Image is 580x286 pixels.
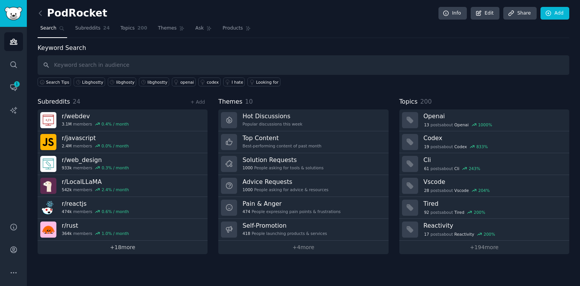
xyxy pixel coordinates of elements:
div: libghosty [116,79,135,85]
span: Search Tips [46,79,69,85]
div: 1.0 % / month [102,231,129,236]
div: post s about [423,209,486,216]
a: libghosty [108,78,137,86]
div: libghostty [147,79,167,85]
a: r/reactjs474kmembers0.6% / month [38,197,208,219]
a: Hot DiscussionsPopular discussions this week [218,109,388,131]
span: 418 [242,231,250,236]
a: I hate [223,78,245,86]
a: Search [38,22,67,38]
a: 1 [4,78,23,97]
div: 2.4 % / month [102,187,129,192]
a: Info [438,7,467,20]
h3: Reactivity [423,222,564,230]
div: Looking for [256,79,278,85]
h3: r/ webdev [62,112,129,120]
a: Tired92postsaboutTired200% [399,197,569,219]
a: +194more [399,241,569,254]
h3: Top Content [242,134,321,142]
a: Looking for [247,78,280,86]
span: Topics [399,97,418,107]
span: 200 [137,25,147,32]
div: 200 % [474,210,485,215]
a: r/webdev3.1Mmembers0.4% / month [38,109,208,131]
h3: r/ reactjs [62,200,129,208]
span: Tired [454,210,464,215]
img: web_design [40,156,56,172]
input: Keyword search in audience [38,55,569,75]
a: Add [540,7,569,20]
span: 474k [62,209,72,214]
span: Openai [454,122,468,127]
span: 92 [424,210,429,215]
div: 243 % [469,166,480,171]
a: Vscode28postsaboutVscode204% [399,175,569,197]
img: reactjs [40,200,56,216]
h3: Openai [423,112,564,120]
h3: r/ LocalLLaMA [62,178,129,186]
a: Pain & Anger474People expressing pain points & frustrations [218,197,388,219]
h3: Tired [423,200,564,208]
div: post s about [423,231,496,238]
div: post s about [423,165,481,172]
div: members [62,231,129,236]
div: 0.0 % / month [102,143,129,149]
h3: r/ rust [62,222,129,230]
a: Cli61postsaboutCli243% [399,153,569,175]
h3: Hot Discussions [242,112,302,120]
span: 1 [13,81,20,87]
h3: Vscode [423,178,564,186]
div: post s about [423,143,489,150]
span: 24 [103,25,110,32]
span: Products [222,25,243,32]
div: Best-performing content of past month [242,143,321,149]
span: 364k [62,231,72,236]
span: Ask [195,25,204,32]
span: Codex [454,144,467,149]
span: Reactivity [454,231,474,237]
div: People expressing pain points & frustrations [242,209,341,214]
div: 204 % [478,188,490,193]
a: Subreddits24 [72,22,112,38]
span: 24 [73,98,81,105]
a: r/javascript2.4Mmembers0.0% / month [38,131,208,153]
span: 1000 [242,187,253,192]
div: 1000 % [478,122,492,127]
h3: r/ web_design [62,156,129,164]
a: +18more [38,241,208,254]
span: Vscode [454,188,469,193]
span: Search [40,25,56,32]
span: 28 [424,188,429,193]
div: I hate [232,79,243,85]
a: Share [503,7,536,20]
div: 833 % [476,144,488,149]
span: 10 [245,98,253,105]
div: 200 % [484,231,495,237]
span: 200 [420,98,432,105]
a: Edit [471,7,499,20]
a: Advice Requests1000People asking for advice & resources [218,175,388,197]
span: Themes [218,97,242,107]
div: Popular discussions this week [242,121,302,127]
a: Libghostty [74,78,105,86]
div: members [62,187,129,192]
h2: PodRocket [38,7,107,20]
a: Topics200 [118,22,150,38]
a: Solution Requests1000People asking for tools & solutions [218,153,388,175]
div: People launching products & services [242,231,327,236]
div: 0.4 % / month [102,121,129,127]
a: Openai13postsaboutOpenai1000% [399,109,569,131]
a: Top ContentBest-performing content of past month [218,131,388,153]
div: members [62,143,129,149]
span: 474 [242,209,250,214]
label: Keyword Search [38,44,86,51]
div: People asking for advice & resources [242,187,328,192]
span: 1000 [242,165,253,170]
h3: Cli [423,156,564,164]
span: 933k [62,165,72,170]
a: Codex19postsaboutCodex833% [399,131,569,153]
a: +4more [218,241,388,254]
div: post s about [423,121,493,128]
span: 61 [424,166,429,171]
a: Reactivity17postsaboutReactivity200% [399,219,569,241]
